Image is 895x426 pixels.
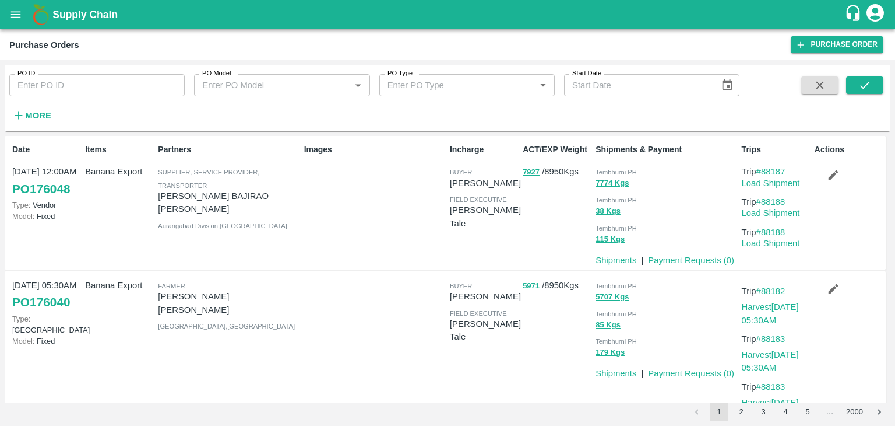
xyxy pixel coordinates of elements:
p: Banana Export [85,165,153,178]
span: Type: [12,315,30,323]
div: | [636,249,643,267]
p: Fixed [12,336,80,347]
p: [PERSON_NAME] [PERSON_NAME] [158,290,299,316]
span: Supplier, Service Provider, Transporter [158,169,259,188]
img: logo [29,3,52,26]
p: Trip [742,333,810,345]
a: Shipments [596,256,636,265]
p: [PERSON_NAME] Tale [450,204,521,230]
a: Harvest[DATE] 05:30AM [742,398,799,420]
b: Supply Chain [52,9,118,20]
input: Enter PO ID [9,74,185,96]
p: [GEOGRAPHIC_DATA] [12,313,80,336]
label: PO Model [202,69,231,78]
a: Payment Requests (0) [648,369,734,378]
a: Harvest[DATE] 05:30AM [742,302,799,324]
p: Banana Export [85,279,153,292]
div: Purchase Orders [9,37,79,53]
span: field executive [450,196,507,203]
button: 179 Kgs [596,346,625,359]
p: Partners [158,144,299,156]
a: #88183 [756,382,785,392]
span: Model: [12,212,34,221]
p: [PERSON_NAME] BAJIRAO [PERSON_NAME] [158,190,299,216]
p: Trip [742,165,810,178]
span: [GEOGRAPHIC_DATA] , [GEOGRAPHIC_DATA] [158,323,295,330]
p: [PERSON_NAME] [450,290,521,303]
span: Tembhurni PH [596,169,637,176]
p: Trip [742,380,810,393]
span: Tembhurni PH [596,338,637,345]
span: Farmer [158,282,185,289]
button: Go to page 2000 [843,403,866,421]
span: field executive [450,310,507,317]
div: customer-support [844,4,865,25]
a: Load Shipment [742,179,800,188]
a: PO176048 [12,179,70,200]
div: … [820,407,839,418]
p: Trip [742,285,810,298]
button: Open [535,78,551,93]
p: [PERSON_NAME] Tale [450,317,521,344]
strong: More [25,111,51,120]
span: Tembhurni PH [596,197,637,204]
button: Go to page 4 [776,403,795,421]
span: buyer [450,282,472,289]
span: Tembhurni PH [596,282,637,289]
p: Images [304,144,445,156]
p: Items [85,144,153,156]
button: More [9,106,54,125]
a: PO176040 [12,292,70,313]
a: #88188 [756,197,785,207]
p: Trip [742,195,810,208]
p: Trip [742,226,810,239]
p: ACT/EXP Weight [523,144,591,156]
button: 5971 [523,280,540,293]
button: Go to page 2 [732,403,750,421]
div: account of current user [865,2,886,27]
span: buyer [450,169,472,176]
p: [DATE] 05:30AM [12,279,80,292]
button: 38 Kgs [596,205,621,218]
button: open drawer [2,1,29,28]
p: [DATE] 12:00AM [12,165,80,178]
span: Tembhurni PH [596,310,637,317]
a: Shipments [596,369,636,378]
a: Supply Chain [52,6,844,23]
button: Go to page 5 [798,403,817,421]
p: Incharge [450,144,518,156]
input: Enter PO Model [198,78,347,93]
p: Actions [815,144,883,156]
nav: pagination navigation [686,403,890,421]
a: #88183 [756,334,785,344]
label: PO Type [387,69,413,78]
p: Trips [742,144,810,156]
button: page 1 [710,403,728,421]
a: Payment Requests (0) [648,256,734,265]
p: / 8950 Kgs [523,165,591,179]
button: Go to page 3 [754,403,773,421]
button: Choose date [716,74,738,96]
span: Type: [12,201,30,209]
label: PO ID [17,69,35,78]
button: 85 Kgs [596,319,621,332]
a: Load Shipment [742,208,800,218]
button: 115 Kgs [596,233,625,246]
button: Go to next page [870,403,889,421]
p: [PERSON_NAME] [450,177,521,190]
div: | [636,362,643,380]
button: 7927 [523,166,540,179]
a: #88188 [756,228,785,237]
a: Purchase Order [791,36,883,53]
p: Vendor [12,200,80,211]
label: Start Date [572,69,601,78]
button: 5707 Kgs [596,291,629,304]
p: / 8950 Kgs [523,279,591,292]
span: Model: [12,337,34,345]
span: Aurangabad Division , [GEOGRAPHIC_DATA] [158,222,287,229]
input: Enter PO Type [383,78,532,93]
p: Fixed [12,211,80,222]
a: Harvest[DATE] 05:30AM [742,350,799,372]
span: Tembhurni PH [596,225,637,232]
p: Date [12,144,80,156]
